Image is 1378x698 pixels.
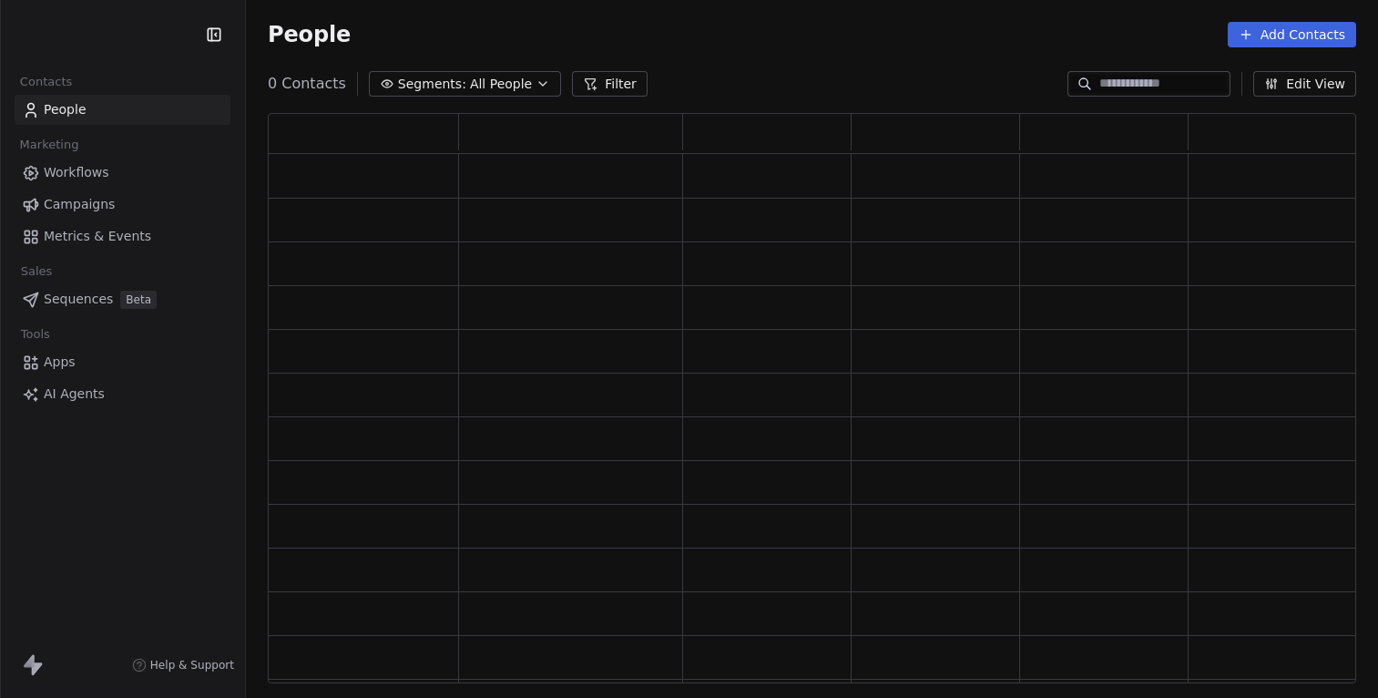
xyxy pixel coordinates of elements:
a: Campaigns [15,190,230,220]
span: Beta [120,291,157,309]
button: Edit View [1253,71,1356,97]
span: People [44,100,87,119]
span: Sequences [44,290,113,309]
span: Segments: [398,75,466,94]
a: Workflows [15,158,230,188]
span: 0 Contacts [268,73,346,95]
span: Workflows [44,163,109,182]
button: Filter [572,71,648,97]
span: People [268,21,351,48]
a: SequencesBeta [15,284,230,314]
span: Campaigns [44,195,115,214]
span: Apps [44,353,76,372]
span: Metrics & Events [44,227,151,246]
a: Apps [15,347,230,377]
a: Metrics & Events [15,221,230,251]
span: Help & Support [150,658,234,672]
span: Sales [13,258,60,285]
button: Add Contacts [1228,22,1356,47]
a: Help & Support [132,658,234,672]
span: Marketing [12,131,87,159]
span: Contacts [12,68,80,96]
a: AI Agents [15,379,230,409]
span: AI Agents [44,385,105,404]
span: Tools [13,321,57,348]
span: All People [470,75,532,94]
a: People [15,95,230,125]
